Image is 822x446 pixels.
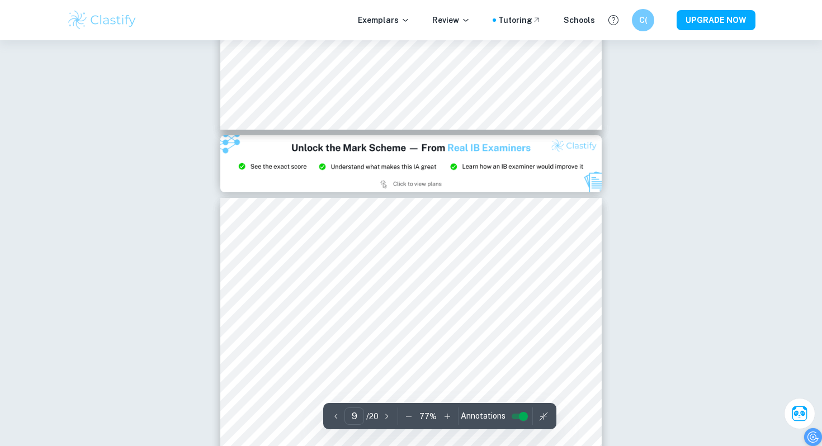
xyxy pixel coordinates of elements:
p: Review [432,14,470,26]
p: 77 % [419,410,437,423]
img: Clastify logo [67,9,138,31]
p: Exemplars [358,14,410,26]
a: Schools [564,14,595,26]
span: Annotations [461,410,506,422]
p: / 20 [366,410,379,423]
img: Ad [220,135,602,192]
button: C( [632,9,654,31]
a: Tutoring [498,14,541,26]
button: Ask Clai [784,398,815,429]
h6: C( [637,14,650,26]
button: Help and Feedback [604,11,623,30]
button: UPGRADE NOW [677,10,755,30]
